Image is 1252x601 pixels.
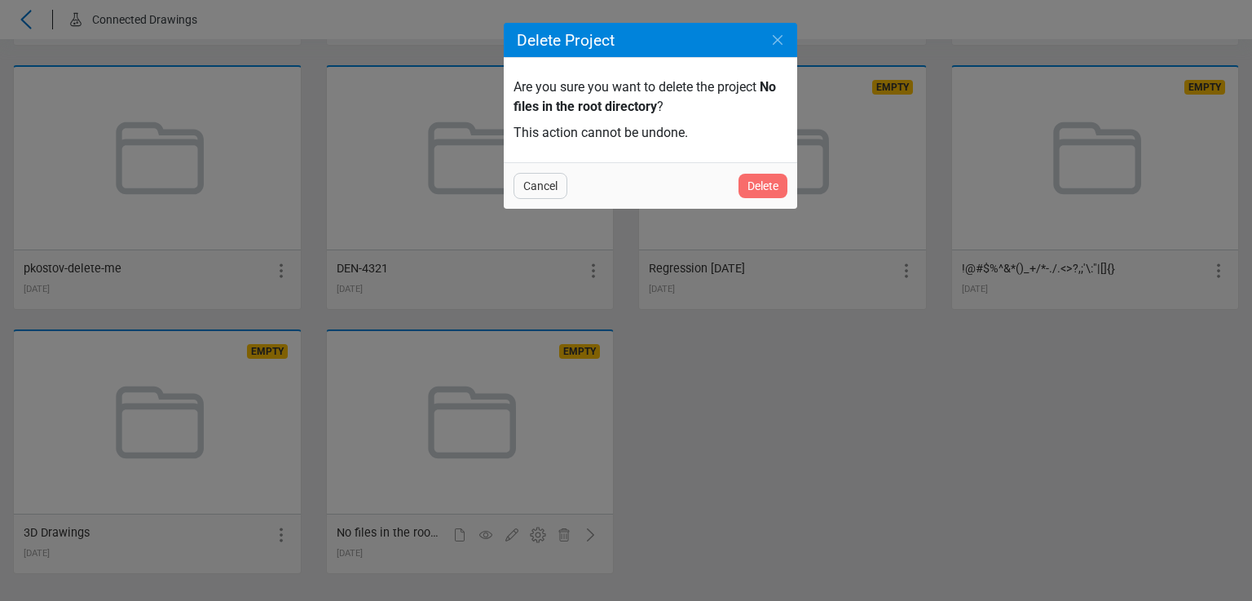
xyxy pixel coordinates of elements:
[747,176,778,196] span: Delete
[514,79,787,143] span: Are you sure you want to delete the project ?
[755,20,797,60] button: Close
[517,31,615,50] span: Delete Project
[514,123,787,143] span: This action cannot be undone.
[523,176,558,196] span: Cancel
